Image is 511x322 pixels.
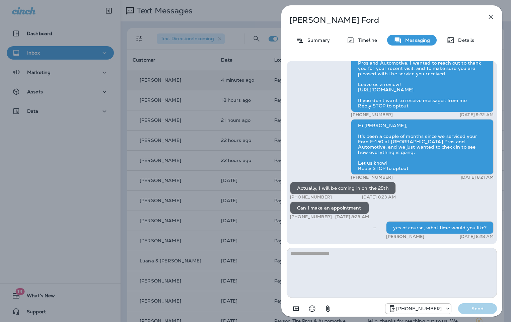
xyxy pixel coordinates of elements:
p: [DATE] 8:28 AM [460,234,494,239]
p: [PERSON_NAME] [386,234,424,239]
div: +1 (928) 260-4498 [385,305,451,313]
p: [PERSON_NAME] Ford [289,15,472,25]
p: Timeline [355,37,377,43]
span: Sent [373,224,376,230]
p: [PHONE_NUMBER] [290,194,332,200]
p: [DATE] 9:22 AM [460,112,494,117]
p: [PHONE_NUMBER] [290,214,332,220]
p: [DATE] 8:23 AM [362,194,396,200]
p: [DATE] 8:21 AM [461,175,494,180]
p: Messaging [402,37,430,43]
div: yes of course, what time would you like? [386,221,494,234]
p: [PHONE_NUMBER] [351,112,393,117]
div: Hello [PERSON_NAME], [PERSON_NAME] all is well! This is [PERSON_NAME] from [PERSON_NAME] Tire Pro... [351,46,494,112]
p: Details [455,37,474,43]
div: Can I make an appointment [290,202,369,214]
button: Select an emoji [305,302,319,315]
p: [PHONE_NUMBER] [351,175,393,180]
p: [DATE] 8:23 AM [335,214,369,220]
p: [PHONE_NUMBER] [396,306,442,311]
div: Actually, I will be coming in on the 25th [290,182,396,194]
button: Add in a premade template [289,302,303,315]
div: Hi [PERSON_NAME], It’s been a couple of months since we serviced your Ford F-150 at [GEOGRAPHIC_D... [351,119,494,175]
p: Summary [304,37,330,43]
